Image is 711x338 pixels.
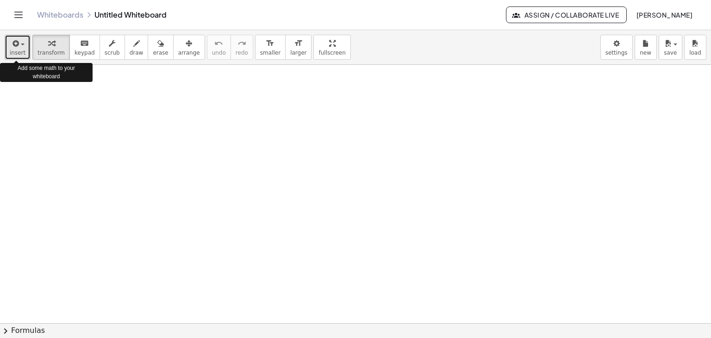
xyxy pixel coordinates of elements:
[285,35,312,60] button: format_sizelarger
[148,35,173,60] button: erase
[600,35,633,60] button: settings
[659,35,682,60] button: save
[313,35,350,60] button: fullscreen
[640,50,651,56] span: new
[237,38,246,49] i: redo
[100,35,125,60] button: scrub
[178,50,200,56] span: arrange
[69,35,100,60] button: keyboardkeypad
[80,38,89,49] i: keyboard
[11,7,26,22] button: Toggle navigation
[75,50,95,56] span: keypad
[605,50,628,56] span: settings
[635,35,657,60] button: new
[212,50,226,56] span: undo
[260,50,281,56] span: smaller
[231,35,253,60] button: redoredo
[153,50,168,56] span: erase
[37,50,65,56] span: transform
[514,11,619,19] span: Assign / Collaborate Live
[636,11,692,19] span: [PERSON_NAME]
[290,50,306,56] span: larger
[255,35,286,60] button: format_sizesmaller
[125,35,149,60] button: draw
[214,38,223,49] i: undo
[318,50,345,56] span: fullscreen
[105,50,120,56] span: scrub
[689,50,701,56] span: load
[236,50,248,56] span: redo
[506,6,627,23] button: Assign / Collaborate Live
[266,38,274,49] i: format_size
[173,35,205,60] button: arrange
[207,35,231,60] button: undoundo
[629,6,700,23] button: [PERSON_NAME]
[294,38,303,49] i: format_size
[37,10,83,19] a: Whiteboards
[10,50,25,56] span: insert
[5,35,31,60] button: insert
[684,35,706,60] button: load
[130,50,143,56] span: draw
[32,35,70,60] button: transform
[664,50,677,56] span: save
